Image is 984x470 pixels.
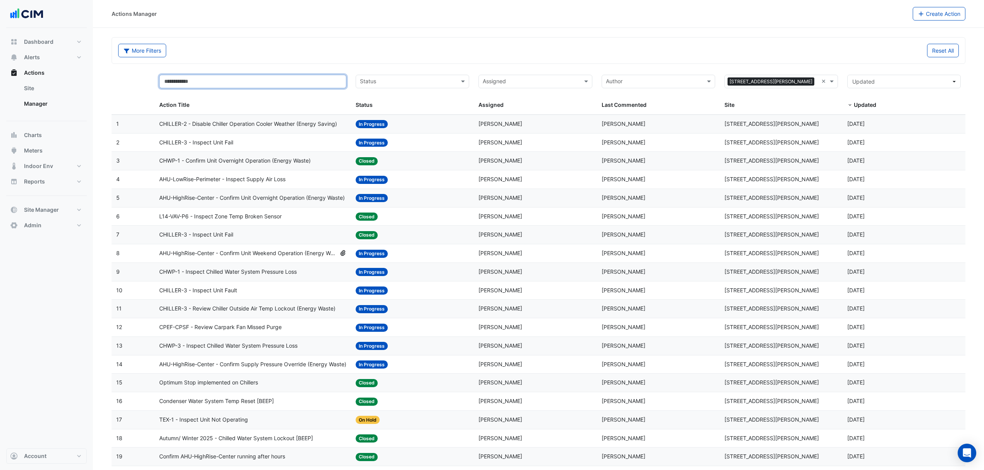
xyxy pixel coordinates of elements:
[478,453,522,460] span: [PERSON_NAME]
[10,178,18,185] app-icon: Reports
[18,96,87,111] a: Manager
[478,176,522,182] span: [PERSON_NAME]
[356,268,388,276] span: In Progress
[356,342,388,350] span: In Progress
[116,379,122,386] span: 15
[159,452,285,461] span: Confirm AHU-HighRise-Center running after hours
[6,143,87,158] button: Meters
[10,206,18,214] app-icon: Site Manager
[478,157,522,164] span: [PERSON_NAME]
[478,213,522,220] span: [PERSON_NAME]
[116,305,122,312] span: 11
[478,120,522,127] span: [PERSON_NAME]
[724,176,819,182] span: [STREET_ADDRESS][PERSON_NAME]
[356,360,388,369] span: In Progress
[958,444,976,462] div: Open Intercom Messenger
[847,268,865,275] span: 2025-08-01T10:16:38.568
[116,416,122,423] span: 17
[602,120,645,127] span: [PERSON_NAME]
[118,44,166,57] button: More Filters
[6,202,87,218] button: Site Manager
[116,435,122,441] span: 18
[10,53,18,61] app-icon: Alerts
[356,213,378,221] span: Closed
[724,268,819,275] span: [STREET_ADDRESS][PERSON_NAME]
[116,361,122,367] span: 14
[478,139,522,146] span: [PERSON_NAME]
[10,221,18,229] app-icon: Admin
[159,138,233,147] span: CHILLER-3 - Inspect Unit Fail
[6,81,87,115] div: Actions
[602,101,647,108] span: Last Commented
[356,120,388,128] span: In Progress
[116,268,120,275] span: 9
[24,162,53,170] span: Indoor Env
[6,174,87,189] button: Reports
[159,175,286,184] span: AHU-LowRise-Perimeter - Inspect Supply Air Loss
[478,101,504,108] span: Assigned
[10,147,18,154] app-icon: Meters
[724,287,819,293] span: [STREET_ADDRESS][PERSON_NAME]
[478,231,522,238] span: [PERSON_NAME]
[847,213,865,220] span: 2025-09-03T09:42:44.056
[602,379,645,386] span: [PERSON_NAME]
[24,53,40,61] span: Alerts
[24,178,45,185] span: Reports
[724,361,819,367] span: [STREET_ADDRESS][PERSON_NAME]
[602,398,645,404] span: [PERSON_NAME]
[159,101,189,108] span: Action Title
[724,324,819,330] span: [STREET_ADDRESS][PERSON_NAME]
[602,231,645,238] span: [PERSON_NAME]
[854,101,876,108] span: Updated
[847,176,865,182] span: 2025-09-17T09:32:39.569
[356,324,388,332] span: In Progress
[6,448,87,464] button: Account
[159,212,282,221] span: L14-VAV-P6 - Inspect Zone Temp Broken Sensor
[10,69,18,77] app-icon: Actions
[356,434,378,443] span: Closed
[478,379,522,386] span: [PERSON_NAME]
[24,147,43,154] span: Meters
[847,342,865,349] span: 2025-07-17T11:02:47.074
[24,452,46,460] span: Account
[724,435,819,441] span: [STREET_ADDRESS][PERSON_NAME]
[6,50,87,65] button: Alerts
[112,10,157,18] div: Actions Manager
[602,361,645,367] span: [PERSON_NAME]
[847,194,865,201] span: 2025-09-17T09:07:25.595
[356,101,373,108] span: Status
[6,127,87,143] button: Charts
[724,416,819,423] span: [STREET_ADDRESS][PERSON_NAME]
[602,416,645,423] span: [PERSON_NAME]
[852,78,875,85] span: Updated
[356,453,378,461] span: Closed
[159,230,233,239] span: CHILLER-3 - Inspect Unit Fail
[602,157,645,164] span: [PERSON_NAME]
[116,398,122,404] span: 16
[6,34,87,50] button: Dashboard
[478,268,522,275] span: [PERSON_NAME]
[724,101,735,108] span: Site
[602,194,645,201] span: [PERSON_NAME]
[24,69,45,77] span: Actions
[847,305,865,312] span: 2025-07-21T10:25:46.468
[356,194,388,202] span: In Progress
[116,250,120,256] span: 8
[478,287,522,293] span: [PERSON_NAME]
[602,324,645,330] span: [PERSON_NAME]
[724,194,819,201] span: [STREET_ADDRESS][PERSON_NAME]
[24,131,42,139] span: Charts
[602,342,645,349] span: [PERSON_NAME]
[356,416,380,424] span: On Hold
[24,206,59,214] span: Site Manager
[478,305,522,312] span: [PERSON_NAME]
[356,250,388,258] span: In Progress
[116,194,120,201] span: 5
[724,213,819,220] span: [STREET_ADDRESS][PERSON_NAME]
[478,194,522,201] span: [PERSON_NAME]
[847,120,865,127] span: 2025-09-24T08:25:41.109
[116,139,119,146] span: 2
[478,342,522,349] span: [PERSON_NAME]
[821,77,828,86] span: Clear
[159,378,258,387] span: Optimum Stop implemented on Chillers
